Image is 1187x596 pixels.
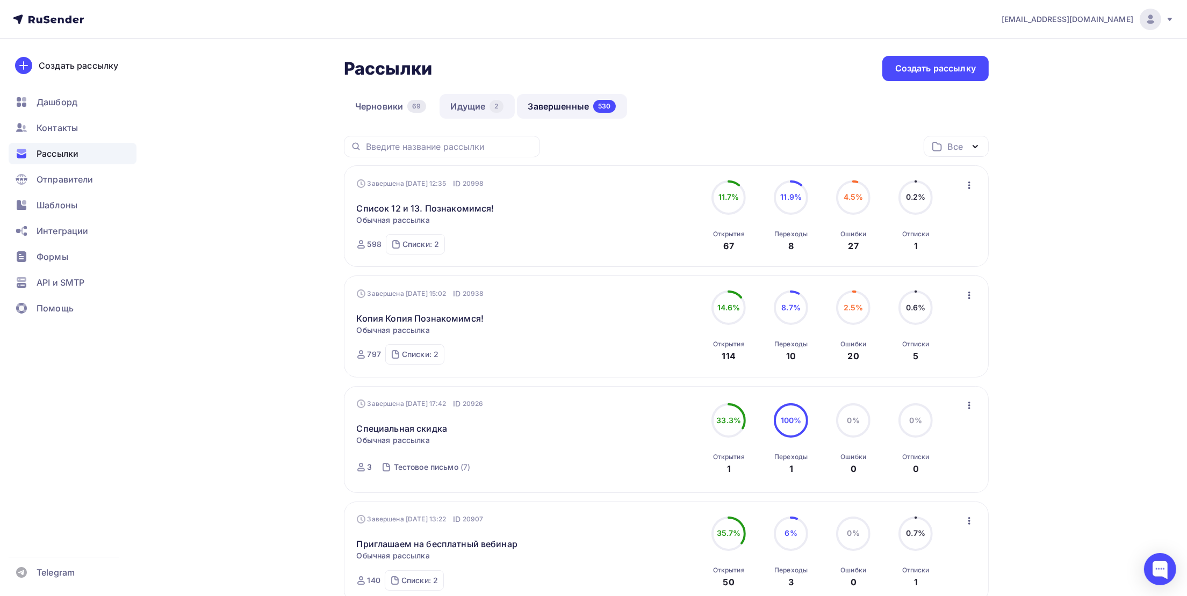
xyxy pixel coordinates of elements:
[407,100,426,113] div: 69
[713,340,745,348] div: Открытия
[840,453,866,461] div: Ошибки
[368,349,381,360] div: 797
[402,349,438,360] div: Списки: 2
[37,121,78,134] span: Контакты
[37,147,78,160] span: Рассылки
[906,528,925,537] span: 0.7%
[906,303,926,312] span: 0.6%
[463,178,484,189] span: 20998
[723,576,735,588] div: 50
[774,566,808,575] div: Переходы
[906,192,926,201] span: 0.2%
[902,230,930,238] div: Отписки
[37,199,77,212] span: Шаблоны
[344,94,437,119] a: Черновики69
[357,288,484,299] div: Завершена [DATE] 15:02
[9,169,136,190] a: Отправители
[788,576,794,588] div: 3
[902,340,930,348] div: Отписки
[357,312,484,325] a: Копия Копия Познакомимся!
[357,202,494,215] a: Список 12 и 13. Познакомимся!
[368,575,380,586] div: 140
[453,288,461,299] span: ID
[948,140,963,153] div: Все
[718,192,739,201] span: 11.7%
[357,435,430,446] span: Обычная рассылка
[913,462,919,475] div: 0
[774,230,808,238] div: Переходы
[357,422,448,435] a: Специальная скидка
[847,416,860,425] span: 0%
[840,230,866,238] div: Ошибки
[844,303,864,312] span: 2.5%
[357,398,484,409] div: Завершена [DATE] 17:42
[713,566,745,575] div: Открытия
[840,566,866,575] div: Ошибки
[902,566,930,575] div: Отписки
[9,246,136,267] a: Формы
[716,416,741,425] span: 33.3%
[840,340,866,348] div: Ошибки
[37,276,84,289] span: API и SMTP
[463,398,484,409] span: 20926
[37,302,74,315] span: Помощь
[394,462,458,473] div: Тестовое письмо
[453,514,461,525] span: ID
[717,303,740,312] span: 14.6%
[357,215,430,226] span: Обычная рассылка
[910,416,922,425] span: 0%
[440,94,515,119] a: Идущие2
[37,96,77,108] span: Дашборд
[1002,14,1133,25] span: [EMAIL_ADDRESS][DOMAIN_NAME]
[357,550,430,561] span: Обычная рассылка
[1002,9,1174,30] a: [EMAIL_ADDRESS][DOMAIN_NAME]
[722,350,736,362] div: 114
[357,178,484,189] div: Завершена [DATE] 12:35
[9,117,136,139] a: Контакты
[786,350,796,362] div: 10
[490,100,503,113] div: 2
[780,192,802,201] span: 11.9%
[461,462,470,473] div: (7)
[781,416,802,425] span: 100%
[357,325,430,336] span: Обычная рассылка
[713,453,745,461] div: Открытия
[847,528,860,537] span: 0%
[37,224,88,237] span: Интеграции
[727,462,731,475] div: 1
[37,173,93,186] span: Отправители
[924,136,989,157] button: Все
[902,453,930,461] div: Отписки
[724,239,734,252] div: 67
[914,239,918,252] div: 1
[717,528,741,537] span: 35.7%
[913,350,918,362] div: 5
[366,141,534,152] input: Введите название рассылки
[463,514,484,525] span: 20907
[37,250,68,263] span: Формы
[785,528,797,537] span: 6%
[851,576,857,588] div: 0
[517,94,627,119] a: Завершенные530
[914,576,918,588] div: 1
[402,239,439,250] div: Списки: 2
[401,575,438,586] div: Списки: 2
[848,350,859,362] div: 20
[713,230,745,238] div: Открытия
[357,514,484,525] div: Завершена [DATE] 13:22
[37,566,75,579] span: Telegram
[453,178,461,189] span: ID
[393,459,472,476] a: Тестовое письмо (7)
[9,91,136,113] a: Дашборд
[781,303,801,312] span: 8.7%
[848,239,859,252] div: 27
[368,462,372,473] div: 3
[463,288,484,299] span: 20938
[9,143,136,164] a: Рассылки
[788,239,794,252] div: 8
[844,192,864,201] span: 4.5%
[774,453,808,461] div: Переходы
[774,340,808,348] div: Переходы
[9,194,136,216] a: Шаблоны
[453,398,461,409] span: ID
